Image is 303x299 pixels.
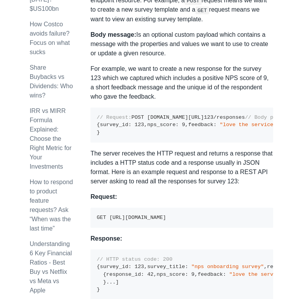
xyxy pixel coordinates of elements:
span: 9 [182,122,185,128]
span: // Body payload: [245,114,296,120]
span: , [185,122,188,128]
a: Share Buybacks vs Dividends: Who wins? [30,64,73,99]
span: : [141,272,144,277]
span: "nps onboarding survey" [191,264,264,270]
span: : [185,264,188,270]
span: : [128,264,131,270]
span: : [128,122,131,128]
code: GET [URL][DOMAIN_NAME] [97,215,166,220]
strong: Body message: [90,31,136,38]
a: Understanding 6 Key Financial Ratios - Best Buy vs Netflix vs Meta vs Apple [30,241,72,294]
span: 42 [147,272,153,277]
span: 123 [134,122,144,128]
span: // Request: [97,114,131,120]
span: 9 [191,272,194,277]
span: "love the service" [229,272,286,277]
p: Is an optional custom payload which contains a message with the properties and values we want to ... [90,30,273,58]
span: { [103,272,106,277]
span: : [223,272,226,277]
strong: Response: [90,235,122,242]
span: // HTTP status code: 200 [97,256,172,262]
span: , [144,264,147,270]
p: The server receives the HTTP request and returns a response that includes a HTTP status code and ... [90,149,273,186]
span: "love the service" [220,122,277,128]
span: } [97,287,100,292]
span: { [97,122,100,128]
span: , [194,272,197,277]
a: How to respond to product feature requests? Ask “When was the last time” [30,179,73,232]
a: How Costco avoids failure? Focus on what sucks [30,21,70,55]
p: For example, we want to create a new response for the survey 123 which we captured which includes... [90,64,273,101]
span: 123 [204,114,213,120]
span: 123 [134,264,144,270]
span: ] [116,279,119,285]
span: } [103,279,106,285]
span: } [97,130,100,135]
span: , [153,272,157,277]
span: { [97,264,100,270]
code: GET [196,7,209,14]
a: IRR vs MIRR Formula Explained: Choose the Right Metric for Your Investments [30,108,71,170]
span: , [264,264,267,270]
span: : [213,122,216,128]
span: : [185,272,188,277]
span: : [175,122,179,128]
strong: Request: [90,193,117,200]
span: , [144,122,147,128]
